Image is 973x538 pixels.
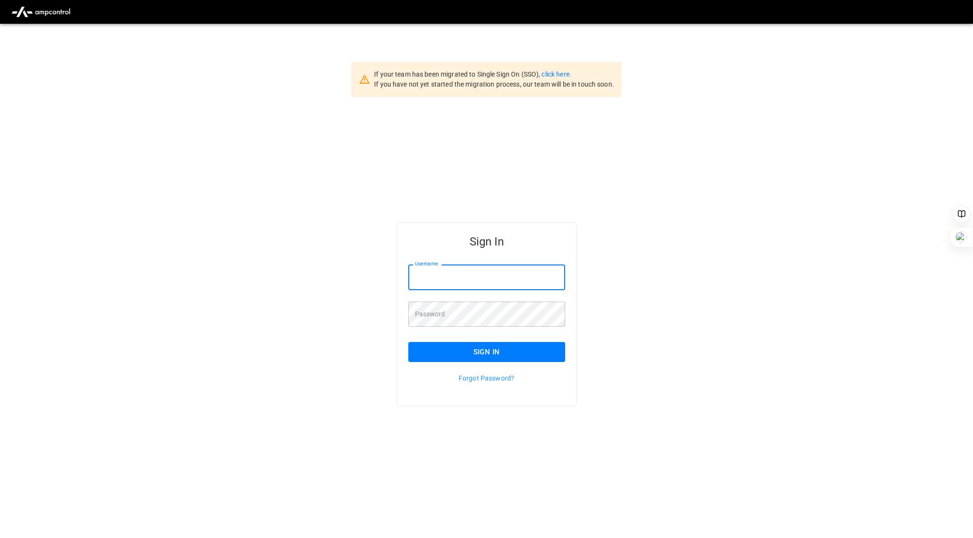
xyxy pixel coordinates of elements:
[374,80,614,88] span: If you have not yet started the migration process, our team will be in touch soon.
[408,373,565,383] p: Forgot Password?
[408,342,565,362] button: Sign In
[415,260,438,268] label: Username
[374,70,541,78] span: If your team has been migrated to Single Sign On (SSO),
[408,234,565,249] h5: Sign In
[541,70,571,78] a: click here.
[8,3,74,21] img: ampcontrol.io logo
